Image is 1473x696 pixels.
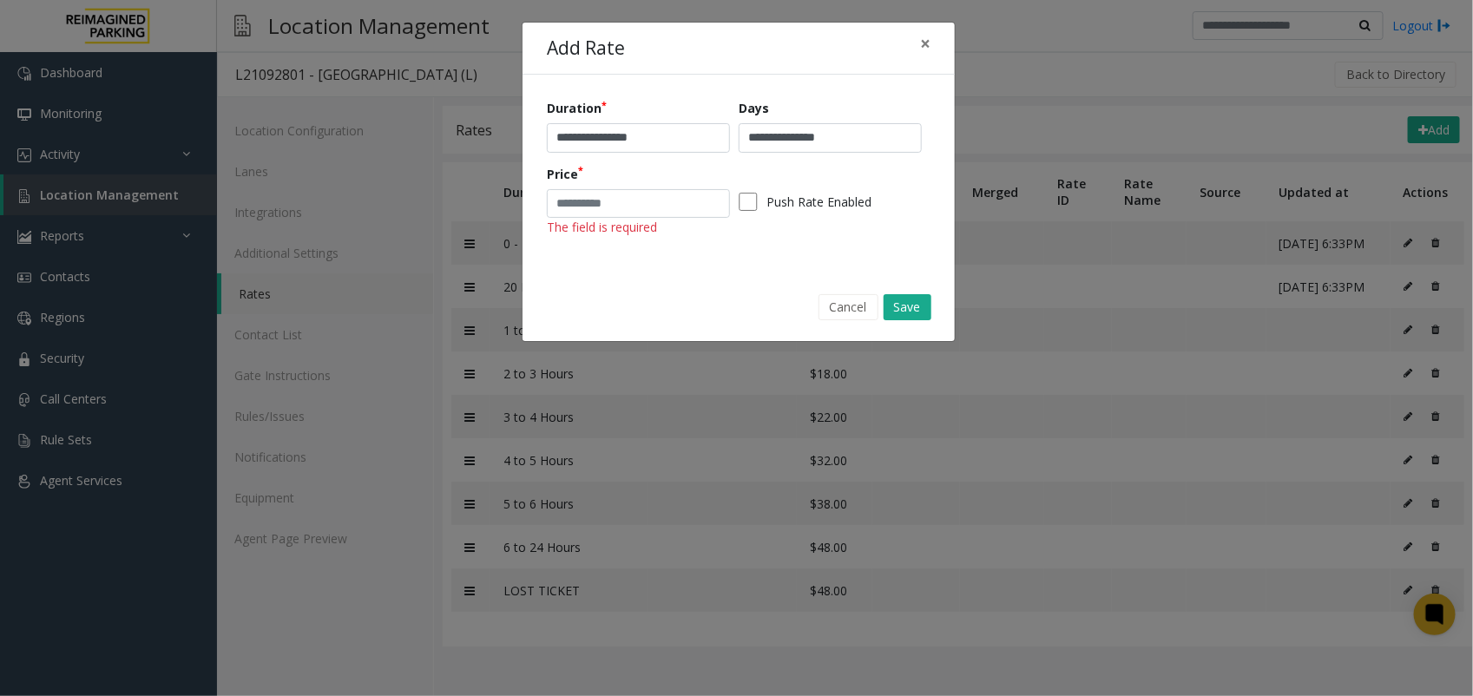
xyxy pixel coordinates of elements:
[547,219,657,235] span: The field is required
[884,294,931,320] button: Save
[739,99,769,117] label: Days
[547,99,607,117] label: Duration
[819,294,878,320] button: Cancel
[908,23,943,65] button: Close
[766,193,871,211] label: Push Rate Enabled
[547,35,625,62] h4: Add Rate
[920,31,930,56] span: ×
[547,165,583,183] label: Price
